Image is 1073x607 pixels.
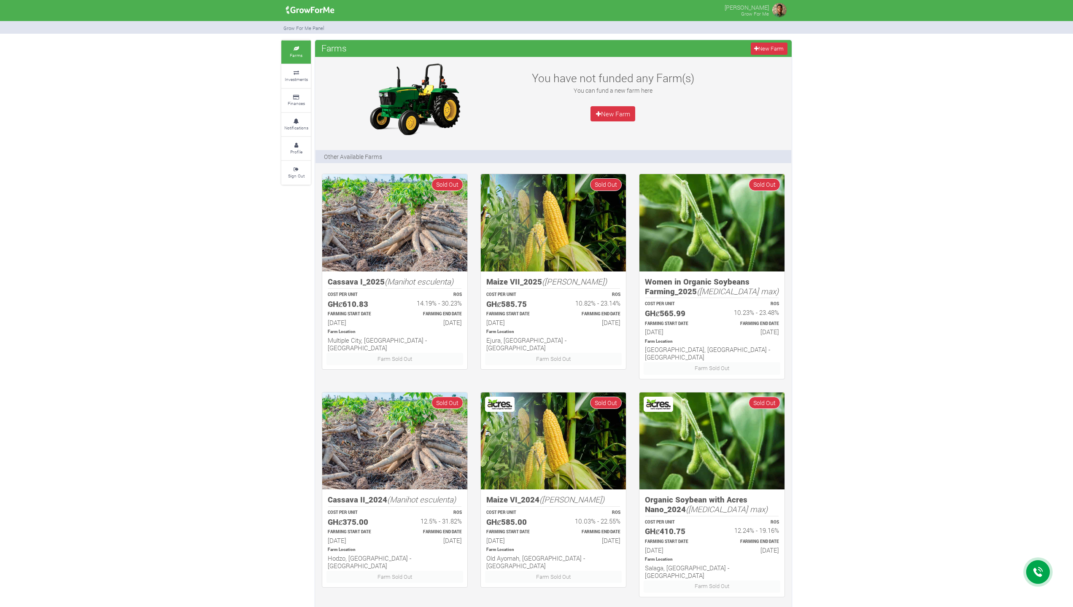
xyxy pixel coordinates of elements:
[486,537,546,544] h6: [DATE]
[328,529,387,535] p: Estimated Farming Start Date
[328,336,462,352] h6: Multiple City, [GEOGRAPHIC_DATA] - [GEOGRAPHIC_DATA]
[322,174,467,271] img: growforme image
[720,539,779,545] p: Estimated Farming End Date
[328,329,462,335] p: Location of Farm
[288,173,305,179] small: Sign Out
[561,319,620,326] h6: [DATE]
[486,299,546,309] h5: GHȼ585.75
[749,397,780,409] span: Sold Out
[486,547,620,553] p: Location of Farm
[486,554,620,569] h6: Old Ayomah, [GEOGRAPHIC_DATA] - [GEOGRAPHIC_DATA]
[486,319,546,326] h6: [DATE]
[431,178,463,191] span: Sold Out
[290,52,302,58] small: Farms
[720,301,779,307] p: ROS
[645,546,704,554] h6: [DATE]
[645,328,704,336] h6: [DATE]
[486,529,546,535] p: Estimated Farming Start Date
[402,292,462,298] p: ROS
[645,346,779,361] h6: [GEOGRAPHIC_DATA], [GEOGRAPHIC_DATA] - [GEOGRAPHIC_DATA]
[486,329,620,335] p: Location of Farm
[561,537,620,544] h6: [DATE]
[645,309,704,318] h5: GHȼ565.99
[328,292,387,298] p: COST PER UNIT
[645,301,704,307] p: COST PER UNIT
[645,495,779,514] h5: Organic Soybean with Acres Nano_2024
[281,137,311,160] a: Profile
[645,564,779,579] h6: Salaga, [GEOGRAPHIC_DATA] - [GEOGRAPHIC_DATA]
[290,149,302,155] small: Profile
[319,40,349,56] span: Farms
[645,539,704,545] p: Estimated Farming Start Date
[561,292,620,298] p: ROS
[324,152,382,161] p: Other Available Farms
[686,504,768,514] i: ([MEDICAL_DATA] max)
[431,397,463,409] span: Sold Out
[402,537,462,544] h6: [DATE]
[521,71,704,85] h3: You have not funded any Farm(s)
[481,174,626,271] img: growforme image
[771,2,788,19] img: growforme image
[387,494,456,505] i: (Manihot esculenta)
[521,86,704,95] p: You can fund a new farm here
[328,547,462,553] p: Location of Farm
[362,61,467,137] img: growforme image
[720,328,779,336] h6: [DATE]
[328,311,387,317] p: Estimated Farming Start Date
[697,286,779,296] i: ([MEDICAL_DATA] max)
[720,519,779,526] p: ROS
[751,43,787,55] a: New Farm
[402,319,462,326] h6: [DATE]
[645,519,704,526] p: COST PER UNIT
[328,299,387,309] h5: GHȼ610.83
[725,2,769,12] p: [PERSON_NAME]
[402,529,462,535] p: Estimated Farming End Date
[328,510,387,516] p: COST PER UNIT
[285,76,308,82] small: Investments
[561,299,620,307] h6: 10.82% - 23.14%
[749,178,780,191] span: Sold Out
[561,311,620,317] p: Estimated Farming End Date
[281,89,311,112] a: Finances
[645,526,704,536] h5: GHȼ410.75
[720,321,779,327] p: Estimated Farming End Date
[402,311,462,317] p: Estimated Farming End Date
[720,526,779,534] h6: 12.24% - 19.16%
[645,321,704,327] p: Estimated Farming Start Date
[639,392,785,490] img: growforme image
[385,276,453,287] i: (Manihot esculenta)
[590,106,635,121] a: New Farm
[486,292,546,298] p: COST PER UNIT
[283,25,324,31] small: Grow For Me Panel
[328,319,387,326] h6: [DATE]
[486,336,620,352] h6: Ejura, [GEOGRAPHIC_DATA] - [GEOGRAPHIC_DATA]
[288,100,305,106] small: Finances
[645,277,779,296] h5: Women in Organic Soybeans Farming_2025
[328,554,462,569] h6: Hodzo, [GEOGRAPHIC_DATA] - [GEOGRAPHIC_DATA]
[328,517,387,527] h5: GHȼ375.00
[720,546,779,554] h6: [DATE]
[486,311,546,317] p: Estimated Farming Start Date
[639,174,785,271] img: growforme image
[402,299,462,307] h6: 14.19% - 30.23%
[281,64,311,88] a: Investments
[542,276,607,287] i: ([PERSON_NAME])
[402,517,462,525] h6: 12.5% - 31.82%
[481,392,626,490] img: growforme image
[486,277,620,287] h5: Maize VII_2025
[322,392,467,490] img: growforme image
[486,495,620,505] h5: Maize VI_2024
[645,556,779,563] p: Location of Farm
[645,338,779,345] p: Location of Farm
[561,510,620,516] p: ROS
[486,398,513,411] img: Acres Nano
[283,2,337,19] img: growforme image
[281,113,311,136] a: Notifications
[720,309,779,316] h6: 10.23% - 23.48%
[328,495,462,505] h5: Cassava II_2024
[402,510,462,516] p: ROS
[590,178,622,191] span: Sold Out
[328,537,387,544] h6: [DATE]
[539,494,604,505] i: ([PERSON_NAME])
[645,398,672,411] img: Acres Nano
